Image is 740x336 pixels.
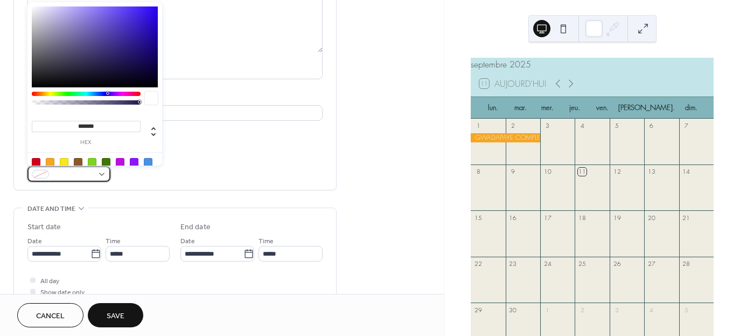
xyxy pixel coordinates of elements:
[474,306,482,314] div: 29
[36,311,65,322] span: Cancel
[106,236,121,247] span: Time
[46,158,54,167] div: #F5A623
[507,97,534,119] div: mar.
[509,260,517,268] div: 23
[647,168,655,176] div: 13
[509,168,517,176] div: 9
[471,133,540,142] div: GWADAPAYE COMPLET
[27,222,61,233] div: Start date
[613,168,621,176] div: 12
[180,222,211,233] div: End date
[543,306,551,314] div: 1
[259,236,274,247] span: Time
[107,311,124,322] span: Save
[32,140,141,146] label: hex
[682,122,690,130] div: 7
[144,158,152,167] div: #4A90E2
[479,97,507,119] div: lun.
[88,158,96,167] div: #7ED321
[578,306,586,314] div: 2
[509,122,517,130] div: 2
[613,214,621,222] div: 19
[578,260,586,268] div: 25
[647,306,655,314] div: 4
[647,260,655,268] div: 27
[40,287,85,298] span: Show date only
[578,168,586,176] div: 11
[578,214,586,222] div: 18
[682,214,690,222] div: 21
[613,122,621,130] div: 5
[509,214,517,222] div: 16
[74,158,82,167] div: #8B572A
[27,203,75,215] span: Date and time
[32,158,40,167] div: #D0021B
[60,158,68,167] div: #F8E71C
[116,158,124,167] div: #BD10E0
[130,158,138,167] div: #9013FE
[474,214,482,222] div: 15
[40,276,59,287] span: All day
[543,122,551,130] div: 3
[509,306,517,314] div: 30
[678,97,705,119] div: dim.
[534,97,562,119] div: mer.
[180,236,195,247] span: Date
[474,122,482,130] div: 1
[561,97,589,119] div: jeu.
[613,306,621,314] div: 3
[543,214,551,222] div: 17
[616,97,678,119] div: [PERSON_NAME].
[27,236,42,247] span: Date
[682,260,690,268] div: 28
[682,306,690,314] div: 5
[578,122,586,130] div: 4
[543,260,551,268] div: 24
[102,158,110,167] div: #417505
[474,168,482,176] div: 8
[471,58,714,71] div: septembre 2025
[88,303,143,327] button: Save
[27,92,320,104] div: Location
[613,260,621,268] div: 26
[682,168,690,176] div: 14
[17,303,83,327] button: Cancel
[474,260,482,268] div: 22
[589,97,616,119] div: ven.
[543,168,551,176] div: 10
[647,214,655,222] div: 20
[647,122,655,130] div: 6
